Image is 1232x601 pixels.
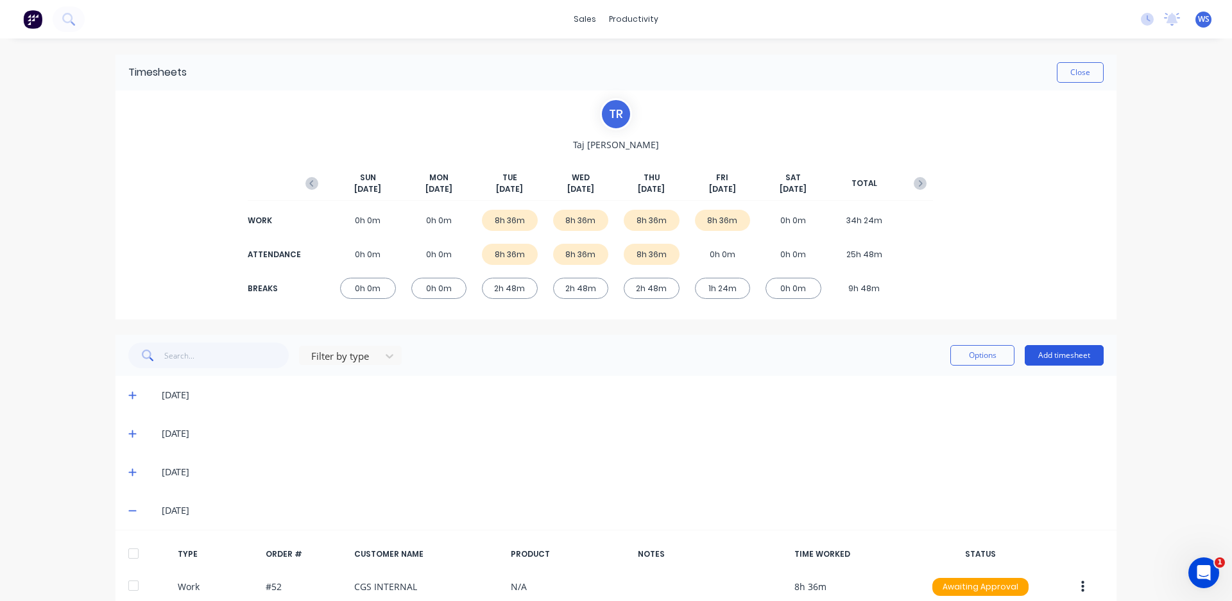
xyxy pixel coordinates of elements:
[1215,557,1225,568] span: 1
[695,244,751,265] div: 0h 0m
[360,172,376,183] span: SUN
[794,548,911,560] div: TIME WORKED
[496,183,523,195] span: [DATE]
[766,210,821,231] div: 0h 0m
[695,210,751,231] div: 8h 36m
[340,244,396,265] div: 0h 0m
[482,278,538,299] div: 2h 48m
[603,10,665,29] div: productivity
[162,504,1104,518] div: [DATE]
[1188,557,1219,588] iframe: Intercom live chat
[644,172,660,183] span: THU
[425,183,452,195] span: [DATE]
[248,283,299,294] div: BREAKS
[354,548,501,560] div: CUSTOMER NAME
[624,244,680,265] div: 8h 36m
[23,10,42,29] img: Factory
[1025,345,1104,366] button: Add timesheet
[624,210,680,231] div: 8h 36m
[248,215,299,226] div: WORK
[785,172,801,183] span: SAT
[922,548,1039,560] div: STATUS
[567,183,594,195] span: [DATE]
[695,278,751,299] div: 1h 24m
[164,343,289,368] input: Search...
[340,278,396,299] div: 0h 0m
[162,388,1104,402] div: [DATE]
[162,427,1104,441] div: [DATE]
[411,244,467,265] div: 0h 0m
[482,244,538,265] div: 8h 36m
[950,345,1014,366] button: Options
[780,183,807,195] span: [DATE]
[511,548,628,560] div: PRODUCT
[837,210,893,231] div: 34h 24m
[429,172,449,183] span: MON
[354,183,381,195] span: [DATE]
[411,210,467,231] div: 0h 0m
[638,548,784,560] div: NOTES
[567,10,603,29] div: sales
[1057,62,1104,83] button: Close
[502,172,517,183] span: TUE
[572,172,590,183] span: WED
[573,138,659,151] span: Taj [PERSON_NAME]
[932,578,1029,596] div: Awaiting Approval
[638,183,665,195] span: [DATE]
[766,278,821,299] div: 0h 0m
[340,210,396,231] div: 0h 0m
[709,183,736,195] span: [DATE]
[162,465,1104,479] div: [DATE]
[411,278,467,299] div: 0h 0m
[178,548,256,560] div: TYPE
[851,178,877,189] span: TOTAL
[482,210,538,231] div: 8h 36m
[837,244,893,265] div: 25h 48m
[716,172,728,183] span: FRI
[1198,13,1210,25] span: WS
[553,244,609,265] div: 8h 36m
[553,210,609,231] div: 8h 36m
[766,244,821,265] div: 0h 0m
[600,98,632,130] div: T R
[128,65,187,80] div: Timesheets
[553,278,609,299] div: 2h 48m
[624,278,680,299] div: 2h 48m
[248,249,299,260] div: ATTENDANCE
[837,278,893,299] div: 9h 48m
[266,548,344,560] div: ORDER #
